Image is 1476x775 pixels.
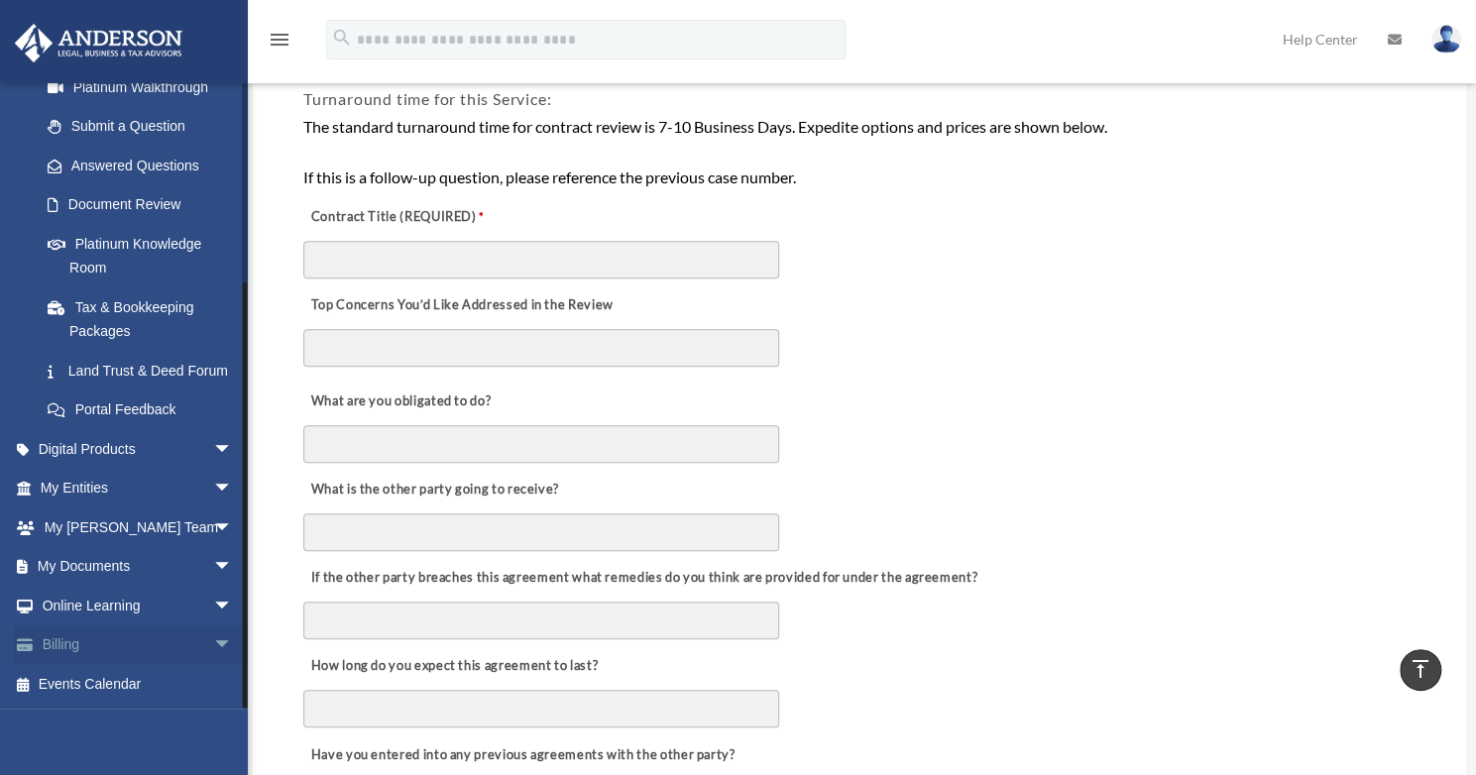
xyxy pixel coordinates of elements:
label: Top Concerns You’d Like Addressed in the Review [303,292,619,320]
a: Answered Questions [28,146,263,185]
a: My Entitiesarrow_drop_down [14,469,263,508]
a: menu [268,35,291,52]
label: What is the other party going to receive? [303,477,564,504]
a: Events Calendar [14,664,263,704]
a: Billingarrow_drop_down [14,625,263,665]
a: Land Trust & Deed Forum [28,351,263,390]
i: vertical_align_top [1409,657,1432,681]
span: arrow_drop_down [213,586,253,626]
div: The standard turnaround time for contract review is 7-10 Business Days. Expedite options and pric... [303,114,1416,190]
img: User Pic [1431,25,1461,54]
label: Contract Title (REQUIRED) [303,204,502,232]
a: Digital Productsarrow_drop_down [14,429,263,469]
a: Tax & Bookkeeping Packages [28,287,263,351]
span: arrow_drop_down [213,429,253,470]
a: Portal Feedback [28,390,263,430]
a: Platinum Knowledge Room [28,224,263,287]
a: My Documentsarrow_drop_down [14,547,263,587]
i: menu [268,28,291,52]
a: Platinum Walkthrough [28,67,263,107]
label: What are you obligated to do? [303,387,502,415]
span: arrow_drop_down [213,547,253,588]
span: arrow_drop_down [213,507,253,548]
a: My [PERSON_NAME] Teamarrow_drop_down [14,507,263,547]
a: vertical_align_top [1400,649,1441,691]
a: Online Learningarrow_drop_down [14,586,263,625]
span: arrow_drop_down [213,625,253,666]
label: How long do you expect this agreement to last? [303,653,603,681]
span: arrow_drop_down [213,469,253,509]
a: Document Review [28,185,253,225]
label: Have you entered into any previous agreements with the other party? [303,741,740,769]
label: If the other party breaches this agreement what remedies do you think are provided for under the ... [303,565,982,593]
span: Turnaround time for this Service: [303,89,551,108]
i: search [331,27,353,49]
img: Anderson Advisors Platinum Portal [9,24,188,62]
a: Submit a Question [28,107,263,147]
